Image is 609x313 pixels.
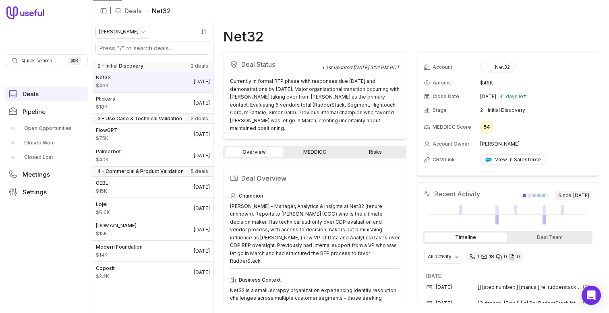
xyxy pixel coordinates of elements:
a: Deals [124,6,141,16]
div: Currently in formal RFP phase with responses due [DATE] and demonstrations by [DATE]. Major organ... [230,77,400,132]
span: CRM Link [433,156,455,163]
a: Coposit$2.2K[DATE] [93,262,213,283]
a: Plickers$18K[DATE] [93,93,213,113]
a: Palmerbet$40K[DATE] [93,145,213,166]
a: MEDDICC [285,147,344,157]
a: Risks [346,147,405,157]
span: Amount [96,231,137,237]
a: Meetings [5,167,88,181]
time: [DATE] [426,273,443,279]
a: Net32$46K[DATE] [93,71,213,92]
span: Close Date [433,93,459,100]
span: 2 deals [191,115,208,122]
span: Amount [96,82,111,89]
a: Pipeline [5,104,88,119]
a: CEBL$15K[DATE] [93,177,213,198]
time: Deal Close Date [194,131,210,138]
button: Collapse sidebar [97,5,110,17]
span: MEDDICC Score [433,124,471,130]
span: Amount [96,273,115,280]
span: Settings [23,189,47,195]
td: $46K [480,76,592,89]
span: Amount [433,80,451,86]
span: Meetings [23,171,50,177]
span: Amount [96,104,115,110]
div: 54 [480,121,493,134]
div: Champion [230,191,400,201]
a: Modern Foundation$14K[DATE] [93,241,213,262]
div: [PERSON_NAME] - Manager, Analytics & Insights at Net32 (tenure unknown). Reports to [PERSON_NAME]... [230,202,400,265]
li: Net32 [145,6,171,16]
span: Account [433,64,452,70]
td: 2 - Initial Discovery [480,104,592,117]
a: [DOMAIN_NAME]$15K[DATE] [93,219,213,240]
span: Lojel [96,201,110,208]
span: Since [555,191,592,200]
div: Net32 [485,64,510,70]
span: [DOMAIN_NAME] [96,222,137,229]
time: [DATE] [573,192,589,199]
a: Open Opportunities [5,122,88,135]
span: Coposit [96,265,115,272]
span: CEBL [96,180,108,186]
time: [DATE] [436,300,452,307]
time: [DATE] [436,284,452,290]
span: [] [step number: ] [manual] re: rudderstack intro recap [478,284,581,290]
h2: Deal Overview [230,172,400,185]
a: Closed Lost [5,151,88,164]
span: 41 days left [499,93,527,100]
a: FlowGPT$75K[DATE] [93,124,213,145]
a: Settings [5,185,88,199]
td: [PERSON_NAME] [480,138,592,150]
nav: Deals [93,22,213,313]
div: Business Context [230,275,400,285]
span: Amount [96,209,110,216]
input: Search deals by name [96,41,210,54]
span: 3 - Use Case & Technical Validation [97,115,182,122]
span: Net32 [96,74,111,81]
span: Amount [96,156,121,163]
time: [DATE] 3:01 PM PDT [353,64,400,70]
kbd: ⌘ K [68,57,81,65]
div: View in Salesforce [485,156,541,163]
span: Amount [96,135,118,142]
time: Deal Close Date [194,248,210,254]
time: [DATE] [480,93,496,100]
span: Stage [433,107,447,113]
a: View in Salesforce [480,154,546,165]
a: Lojel$6.6K[DATE] [93,198,213,219]
time: Deal Close Date [194,184,210,190]
div: Deal Team [509,233,591,242]
div: 1 call and 18 email threads [466,252,523,262]
span: Account Owner [433,141,470,147]
span: Plickers [96,96,115,102]
span: [Outreach] [Email] [In] Re: RudderStack Intro Recap [478,300,581,307]
time: Deal Close Date [194,205,210,212]
a: Overview [225,147,284,157]
span: Amount [96,252,143,258]
button: Net32 [480,62,515,72]
a: Deals [5,86,88,101]
span: 4 - Commercial & Product Validation [97,168,184,175]
span: 2 deals [191,63,208,69]
time: Deal Close Date [194,152,210,159]
time: Deal Close Date [194,78,210,85]
span: Deals [23,91,39,97]
span: | [110,6,112,16]
span: Quick search... [21,58,56,64]
span: FlowGPT [96,127,118,134]
time: Deal Close Date [194,269,210,276]
span: 5 deals [191,168,208,175]
a: Closed Won [5,136,88,149]
h2: Recent Activity [423,189,480,199]
span: 9 emails in thread [583,284,589,290]
h2: Deal Status [230,58,323,71]
span: Palmerbet [96,148,121,155]
span: 2 - Initial Discovery [97,63,143,69]
div: Timeline [425,233,507,242]
div: Open Intercom Messenger [582,286,601,305]
div: Last updated [323,64,400,71]
span: Amount [96,188,108,194]
time: Deal Close Date [194,227,210,233]
h1: Net32 [223,32,263,41]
